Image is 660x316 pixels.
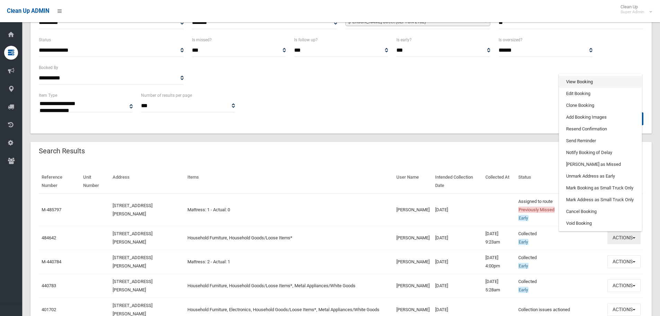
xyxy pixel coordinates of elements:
[42,235,56,240] a: 484642
[559,182,642,194] a: Mark Booking as Small Truck Only
[42,283,56,288] a: 440783
[518,207,555,213] span: Previously Missed
[559,100,642,111] a: Clone Booking
[559,194,642,206] a: Mark Address as Small Truck Only
[394,194,432,226] td: [PERSON_NAME]
[607,231,641,244] button: Actions
[607,255,641,268] button: Actions
[518,263,528,269] span: Early
[185,170,394,194] th: Items
[516,170,605,194] th: Status
[518,239,528,245] span: Early
[483,274,516,298] td: [DATE] 5:28am
[483,250,516,274] td: [DATE] 4:00pm
[621,9,644,15] small: Super Admin
[559,217,642,229] a: Void Booking
[39,170,80,194] th: Reference Number
[113,231,152,245] a: [STREET_ADDRESS][PERSON_NAME]
[113,279,152,292] a: [STREET_ADDRESS][PERSON_NAME]
[559,111,642,123] a: Add Booking Images
[559,135,642,147] a: Send Reminder
[185,274,394,298] td: Household Furniture, Household Goods/Loose Items*, Metal Appliances/White Goods
[559,147,642,159] a: Notify Booking of Delay
[39,64,58,71] label: Booked By
[559,88,642,100] a: Edit Booking
[499,36,522,44] label: Is oversized?
[559,170,642,182] a: Unmark Address as Early
[559,206,642,217] a: Cancel Booking
[559,76,642,88] a: View Booking
[516,226,605,250] td: Collected
[607,279,641,292] button: Actions
[80,170,110,194] th: Unit Number
[559,123,642,135] a: Resend Confirmation
[518,215,528,221] span: Early
[432,250,483,274] td: [DATE]
[617,4,651,15] span: Clean Up
[113,203,152,216] a: [STREET_ADDRESS][PERSON_NAME]
[516,250,605,274] td: Collected
[42,259,61,264] a: M-440784
[42,307,56,312] a: 401702
[394,274,432,298] td: [PERSON_NAME]
[110,170,185,194] th: Address
[39,92,57,99] label: Item Type
[185,194,394,226] td: Mattress: 1 - Actual: 0
[432,194,483,226] td: [DATE]
[185,226,394,250] td: Household Furniture, Household Goods/Loose Items*
[113,255,152,268] a: [STREET_ADDRESS][PERSON_NAME]
[432,226,483,250] td: [DATE]
[394,250,432,274] td: [PERSON_NAME]
[39,36,51,44] label: Status
[42,207,61,212] a: M-485797
[394,226,432,250] td: [PERSON_NAME]
[30,144,93,158] header: Search Results
[607,303,641,316] button: Actions
[192,36,212,44] label: Is missed?
[432,274,483,298] td: [DATE]
[516,194,605,226] td: Assigned to route
[294,36,318,44] label: Is follow up?
[516,274,605,298] td: Collected
[483,170,516,194] th: Collected At
[432,170,483,194] th: Intended Collection Date
[394,170,432,194] th: User Name
[396,36,412,44] label: Is early?
[559,159,642,170] a: [PERSON_NAME] as Missed
[141,92,192,99] label: Number of results per page
[518,287,528,293] span: Early
[7,8,49,14] span: Clean Up ADMIN
[185,250,394,274] td: Mattress: 2 - Actual: 1
[483,226,516,250] td: [DATE] 9:23am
